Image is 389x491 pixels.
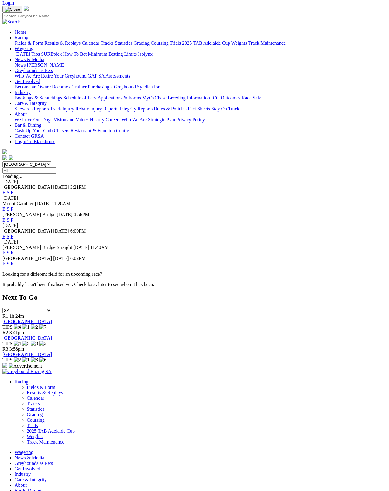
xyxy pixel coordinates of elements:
[39,341,46,346] img: 2
[31,357,38,363] img: 8
[9,330,24,335] span: 3:41pm
[211,106,239,111] a: Stay On Track
[15,84,51,89] a: Become an Owner
[154,106,187,111] a: Rules & Policies
[15,29,26,35] a: Home
[2,167,56,174] input: Select date
[2,341,12,346] span: TIPS
[137,84,160,89] a: Syndication
[35,201,51,206] span: [DATE]
[11,261,13,266] a: F
[54,128,129,133] a: Chasers Restaurant & Function Centre
[22,357,29,363] img: 1
[182,40,230,46] a: 2025 TAB Adelaide Cup
[53,185,69,190] span: [DATE]
[2,369,52,374] img: Greyhound Racing SA
[27,385,55,390] a: Fields & Form
[63,51,87,57] a: How To Bet
[2,245,72,250] span: [PERSON_NAME] Bridge Straight
[15,73,387,79] div: Greyhounds as Pets
[52,84,87,89] a: Become a Trainer
[27,390,63,395] a: Results & Replays
[57,212,73,217] span: [DATE]
[2,223,387,228] div: [DATE]
[2,335,52,341] a: [GEOGRAPHIC_DATA]
[15,128,53,133] a: Cash Up Your Club
[70,228,86,233] span: 6:00PM
[15,379,28,384] a: Racing
[2,179,387,185] div: [DATE]
[15,128,387,133] div: Bar & Dining
[90,245,109,250] span: 11:40AM
[22,324,29,330] img: 1
[73,245,89,250] span: [DATE]
[88,84,136,89] a: Purchasing a Greyhound
[2,357,12,362] span: TIPS
[11,234,13,239] a: F
[2,313,8,319] span: R1
[151,40,169,46] a: Coursing
[9,155,13,160] img: twitter.svg
[15,106,387,112] div: Care & Integrity
[53,228,69,233] span: [DATE]
[15,472,31,477] a: Industry
[27,423,38,428] a: Trials
[15,62,26,67] a: News
[31,341,38,346] img: 8
[15,101,47,106] a: Care & Integrity
[7,261,9,266] a: S
[15,455,44,460] a: News & Media
[5,7,20,12] img: Close
[7,190,9,195] a: S
[170,40,181,46] a: Trials
[11,206,13,212] a: F
[70,256,86,261] span: 6:02PM
[50,106,89,111] a: Track Injury Rebate
[2,363,7,368] img: 15187_Greyhounds_GreysPlayCentral_Resize_SA_WebsiteBanner_300x115_2025.jpg
[70,185,86,190] span: 3:21PM
[15,35,28,40] a: Racing
[2,185,52,190] span: [GEOGRAPHIC_DATA]
[2,256,52,261] span: [GEOGRAPHIC_DATA]
[15,40,387,46] div: Racing
[2,271,387,277] p: Looking for a different field for an upcoming race?
[15,46,33,51] a: Wagering
[27,62,65,67] a: [PERSON_NAME]
[53,117,88,122] a: Vision and Values
[2,195,387,201] div: [DATE]
[98,95,141,100] a: Applications & Forms
[248,40,286,46] a: Track Maintenance
[2,174,22,179] span: Loading...
[63,95,96,100] a: Schedule of Fees
[41,51,62,57] a: SUREpick
[15,450,33,455] a: Wagering
[39,324,46,330] img: 7
[11,250,13,255] a: F
[2,324,12,330] span: TIPS
[11,190,13,195] a: F
[2,155,7,160] img: facebook.svg
[2,206,5,212] a: E
[2,346,8,351] span: R3
[7,234,9,239] a: S
[22,341,29,346] img: 5
[2,261,5,266] a: E
[88,51,137,57] a: Minimum Betting Limits
[15,123,41,128] a: Bar & Dining
[2,239,387,245] div: [DATE]
[41,73,87,78] a: Retire Your Greyhound
[14,324,21,330] img: 4
[31,324,38,330] img: 2
[2,282,154,287] partial: It probably hasn't been finalised yet. Check back later to see when it has been.
[2,250,5,255] a: E
[2,19,21,25] img: Search
[15,95,62,100] a: Bookings & Scratchings
[15,106,49,111] a: Stewards Reports
[2,234,5,239] a: E
[52,201,71,206] span: 11:28AM
[15,68,53,73] a: Greyhounds as Pets
[7,250,9,255] a: S
[2,217,5,223] a: E
[188,106,210,111] a: Fact Sheets
[15,112,27,117] a: About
